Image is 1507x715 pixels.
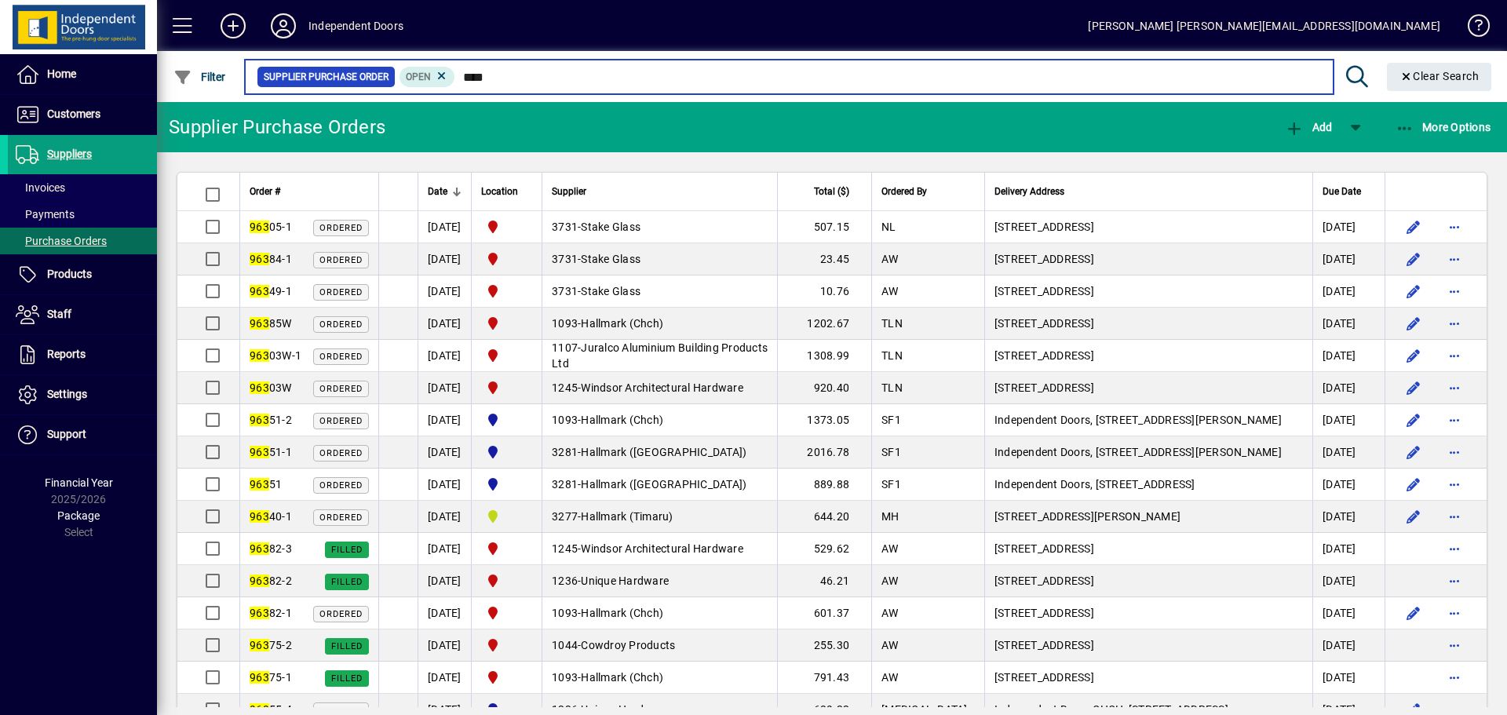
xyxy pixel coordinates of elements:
[984,597,1312,629] td: [STREET_ADDRESS]
[418,662,471,694] td: [DATE]
[542,243,777,275] td: -
[581,317,663,330] span: Hallmark (Chch)
[552,542,578,555] span: 1245
[47,308,71,320] span: Staff
[1442,375,1467,400] button: More options
[777,469,871,501] td: 889.88
[250,414,269,426] em: 963
[1442,279,1467,304] button: More options
[581,381,743,394] span: Windsor Architectural Hardware
[542,597,777,629] td: -
[481,183,532,200] div: Location
[1312,308,1385,340] td: [DATE]
[881,575,899,587] span: AW
[552,607,578,619] span: 1093
[581,607,663,619] span: Hallmark (Chch)
[418,275,471,308] td: [DATE]
[319,319,363,330] span: Ordered
[984,565,1312,597] td: [STREET_ADDRESS]
[984,340,1312,372] td: [STREET_ADDRESS]
[1456,3,1487,54] a: Knowledge Base
[418,340,471,372] td: [DATE]
[1312,275,1385,308] td: [DATE]
[542,469,777,501] td: -
[581,414,663,426] span: Hallmark (Chch)
[47,268,92,280] span: Products
[881,414,901,426] span: SF1
[481,539,532,558] span: Christchurch
[250,639,292,651] span: 75-2
[881,285,899,297] span: AW
[170,63,230,91] button: Filter
[250,510,292,523] span: 40-1
[16,235,107,247] span: Purchase Orders
[1401,440,1426,465] button: Edit
[552,341,768,370] span: Juralco Aluminium Building Products Ltd
[984,275,1312,308] td: [STREET_ADDRESS]
[552,381,578,394] span: 1245
[418,469,471,501] td: [DATE]
[581,510,673,523] span: Hallmark (Timaru)
[481,475,532,494] span: Cromwell Central Otago
[552,478,578,491] span: 3281
[1442,472,1467,497] button: More options
[1401,214,1426,239] button: Edit
[250,285,269,297] em: 963
[552,510,578,523] span: 3277
[881,478,901,491] span: SF1
[319,384,363,394] span: Ordered
[1312,469,1385,501] td: [DATE]
[1401,311,1426,336] button: Edit
[1442,246,1467,272] button: More options
[1312,404,1385,436] td: [DATE]
[984,308,1312,340] td: [STREET_ADDRESS]
[250,183,280,200] span: Order #
[552,341,578,354] span: 1107
[250,510,269,523] em: 963
[47,388,87,400] span: Settings
[47,148,92,160] span: Suppliers
[1312,662,1385,694] td: [DATE]
[994,183,1064,200] span: Delivery Address
[1312,565,1385,597] td: [DATE]
[8,95,157,134] a: Customers
[250,317,269,330] em: 963
[331,641,363,651] span: Filled
[984,243,1312,275] td: [STREET_ADDRESS]
[250,253,292,265] span: 84-1
[481,443,532,461] span: Cromwell Central Otago
[8,415,157,454] a: Support
[552,317,578,330] span: 1093
[542,275,777,308] td: -
[319,480,363,491] span: Ordered
[1442,343,1467,368] button: More options
[581,542,743,555] span: Windsor Architectural Hardware
[308,13,403,38] div: Independent Doors
[881,317,903,330] span: TLN
[1401,504,1426,529] button: Edit
[264,69,389,85] span: Supplier Purchase Order
[319,448,363,458] span: Ordered
[1312,533,1385,565] td: [DATE]
[1442,214,1467,239] button: More options
[481,668,532,687] span: Christchurch
[984,501,1312,533] td: [STREET_ADDRESS][PERSON_NAME]
[319,609,363,619] span: Ordered
[777,565,871,597] td: 46.21
[552,183,768,200] div: Supplier
[400,67,455,87] mat-chip: Completion Status: Open
[1442,536,1467,561] button: More options
[881,607,899,619] span: AW
[777,308,871,340] td: 1202.67
[777,436,871,469] td: 2016.78
[1442,633,1467,658] button: More options
[1442,311,1467,336] button: More options
[331,545,363,555] span: Filled
[428,183,462,200] div: Date
[250,349,269,362] em: 963
[250,317,292,330] span: 85W
[250,607,292,619] span: 82-1
[173,71,226,83] span: Filter
[542,533,777,565] td: -
[581,575,669,587] span: Unique Hardware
